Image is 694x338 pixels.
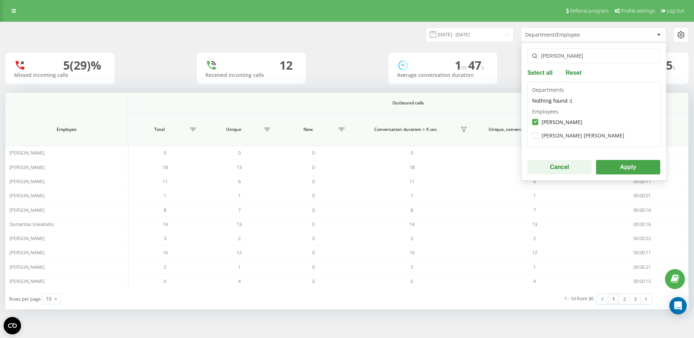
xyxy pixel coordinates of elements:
[9,149,45,156] span: [PERSON_NAME]
[312,264,315,270] span: 0
[163,221,168,227] span: 14
[532,221,537,227] span: 13
[164,264,166,270] span: 2
[533,278,536,284] span: 4
[164,149,166,156] span: 0
[238,207,241,213] span: 7
[619,294,630,304] a: 2
[9,207,45,213] span: [PERSON_NAME]
[205,72,297,78] div: Received incoming calls
[238,264,241,270] span: 1
[596,189,689,203] td: 00:00:01
[596,231,689,246] td: 00:00:22
[237,221,242,227] span: 13
[9,192,45,199] span: [PERSON_NAME]
[481,63,484,71] span: s
[533,235,536,242] span: 2
[527,69,555,76] button: Select all
[621,8,655,14] span: Profile settings
[164,278,166,284] span: 6
[237,164,242,170] span: 13
[312,192,315,199] span: 0
[411,192,413,199] span: 1
[596,260,689,274] td: 00:00:21
[312,221,315,227] span: 0
[132,127,188,132] span: Total
[409,221,415,227] span: 14
[9,235,45,242] span: [PERSON_NAME]
[14,72,106,78] div: Missed incoming calls
[532,94,656,108] div: Nothing found :(
[237,249,242,256] span: 12
[527,49,660,63] input: Search
[397,72,489,78] div: Average conversation duration
[159,100,657,106] span: Outbound calls
[9,278,45,284] span: [PERSON_NAME]
[596,274,689,288] td: 00:00:15
[238,178,241,185] span: 6
[461,63,468,71] span: m
[409,249,415,256] span: 16
[477,127,581,132] span: Unique, conversation duration > Х sec.
[596,217,689,231] td: 00:00:16
[532,86,656,108] div: Departments
[596,246,689,260] td: 00:00:11
[570,8,608,14] span: Referral program
[4,317,21,334] button: Open CMP widget
[532,249,537,256] span: 12
[532,132,624,139] label: [PERSON_NAME] [PERSON_NAME]
[312,178,315,185] span: 0
[564,295,593,302] div: 1 - 10 from 30
[238,192,241,199] span: 1
[63,58,101,72] div: 5 (29)%
[312,149,315,156] span: 0
[411,235,413,242] span: 3
[46,295,52,302] div: 10
[596,203,689,217] td: 00:00:16
[596,160,660,174] button: Apply
[163,178,168,185] span: 11
[532,108,656,142] div: Employees
[164,192,166,199] span: 1
[354,127,458,132] span: Conversation duration > Х sec.
[411,264,413,270] span: 2
[9,164,45,170] span: [PERSON_NAME]
[630,294,641,304] a: 3
[312,235,315,242] span: 0
[596,174,689,189] td: 00:00:17
[164,207,166,213] span: 8
[9,264,45,270] span: [PERSON_NAME]
[238,149,241,156] span: 0
[669,297,687,314] div: Open Intercom Messenger
[164,235,166,242] span: 3
[455,57,468,73] span: 1
[238,278,241,284] span: 4
[9,296,41,302] span: Rows per page
[533,178,536,185] span: 6
[238,235,241,242] span: 2
[279,58,293,72] div: 12
[312,249,315,256] span: 0
[15,127,118,132] span: Employee
[312,207,315,213] span: 0
[533,264,536,270] span: 1
[532,119,582,125] label: [PERSON_NAME]
[280,127,336,132] span: New
[563,69,584,76] button: Reset
[9,221,54,227] span: Domantas Vokietaitis
[312,278,315,284] span: 0
[163,249,168,256] span: 16
[163,164,168,170] span: 18
[411,149,413,156] span: 0
[660,57,675,73] span: 15
[608,294,619,304] a: 1
[9,178,45,185] span: [PERSON_NAME]
[411,207,413,213] span: 8
[312,164,315,170] span: 0
[673,63,675,71] span: s
[468,57,484,73] span: 47
[9,249,45,256] span: [PERSON_NAME]
[667,8,684,14] span: Log Out
[206,127,262,132] span: Unique
[527,160,592,174] button: Cancel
